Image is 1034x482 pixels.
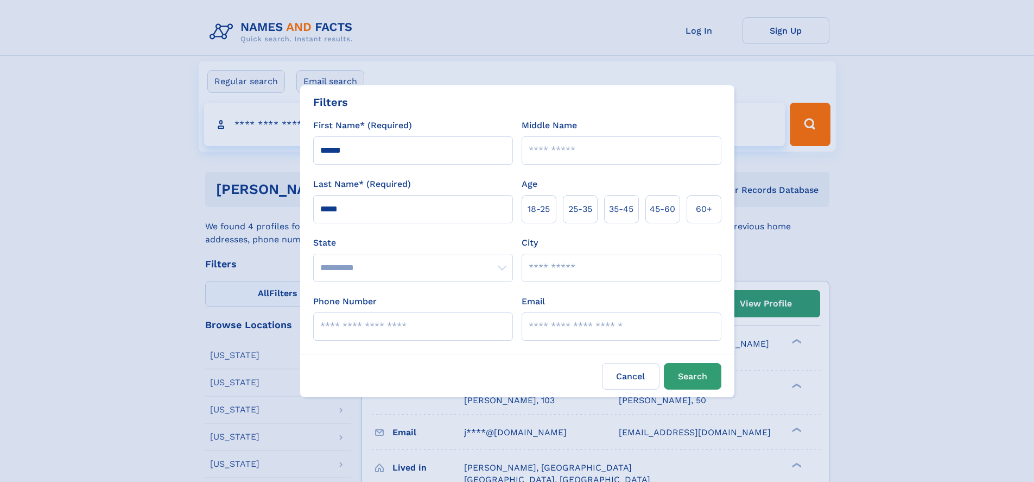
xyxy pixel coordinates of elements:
label: State [313,236,513,249]
span: 45‑60 [650,203,675,216]
span: 35‑45 [609,203,633,216]
div: Filters [313,94,348,110]
span: 60+ [696,203,712,216]
label: Cancel [602,363,659,390]
label: Age [522,178,537,191]
label: Email [522,295,545,308]
label: First Name* (Required) [313,119,412,132]
span: 25‑35 [568,203,592,216]
label: City [522,236,538,249]
label: Last Name* (Required) [313,178,411,191]
label: Middle Name [522,119,577,132]
label: Phone Number [313,295,377,308]
span: 18‑25 [528,203,550,216]
button: Search [664,363,721,390]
